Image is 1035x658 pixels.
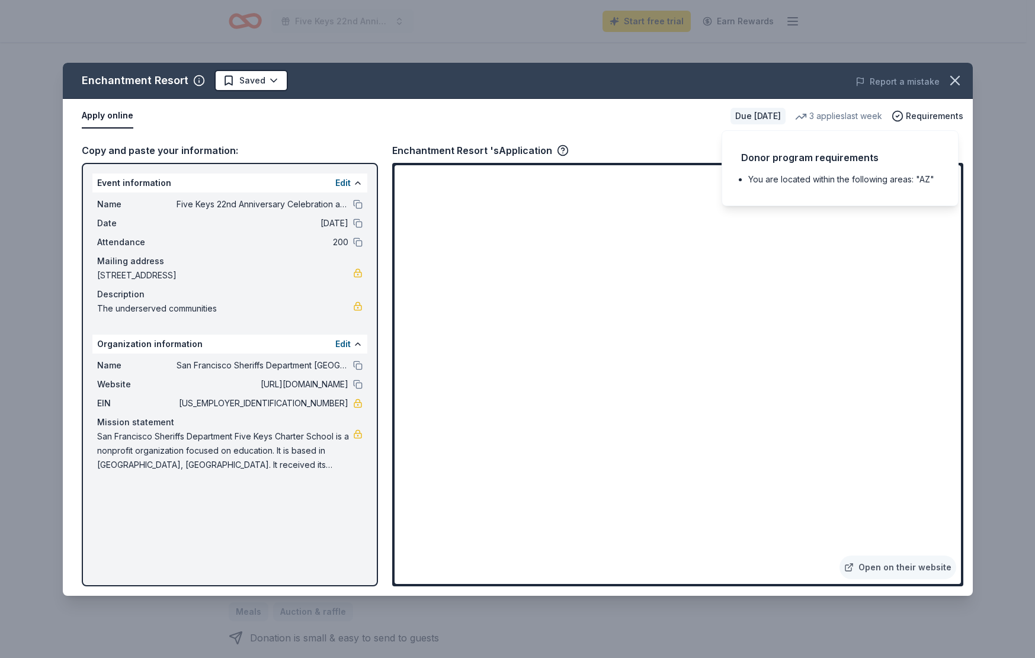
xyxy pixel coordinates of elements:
div: Enchantment Resort 's Application [392,143,569,158]
span: Name [97,358,177,373]
div: Mailing address [97,254,363,268]
span: Website [97,377,177,391]
span: San Francisco Sheriffs Department Five Keys Charter School is a nonprofit organization focused on... [97,429,353,472]
div: 3 applies last week [795,109,882,123]
span: [STREET_ADDRESS] [97,268,353,283]
li: You are located within the following areas: "AZ" [748,172,939,187]
div: Copy and paste your information: [82,143,378,158]
a: Open on their website [839,556,956,579]
button: Saved [214,70,288,91]
span: Name [97,197,177,211]
span: Date [97,216,177,230]
button: Edit [335,337,351,351]
span: [DATE] [177,216,348,230]
span: San Francisco Sheriffs Department [GEOGRAPHIC_DATA] [177,358,348,373]
span: EIN [97,396,177,410]
span: Requirements [906,109,963,123]
button: Report a mistake [855,75,940,89]
span: Saved [239,73,265,88]
div: Due [DATE] [730,108,786,124]
div: Donor program requirements [741,150,939,165]
span: [US_EMPLOYER_IDENTIFICATION_NUMBER] [177,396,348,410]
span: Attendance [97,235,177,249]
button: Edit [335,176,351,190]
div: Event information [92,174,367,192]
div: Mission statement [97,415,363,429]
span: Five Keys 22nd Anniversary Celebration and Fundraiser [177,197,348,211]
div: Enchantment Resort [82,71,188,90]
span: [URL][DOMAIN_NAME] [177,377,348,391]
span: The underserved communities [97,301,353,316]
button: Requirements [892,109,963,123]
button: Apply online [82,104,133,129]
div: Description [97,287,363,301]
span: 200 [177,235,348,249]
div: Organization information [92,335,367,354]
